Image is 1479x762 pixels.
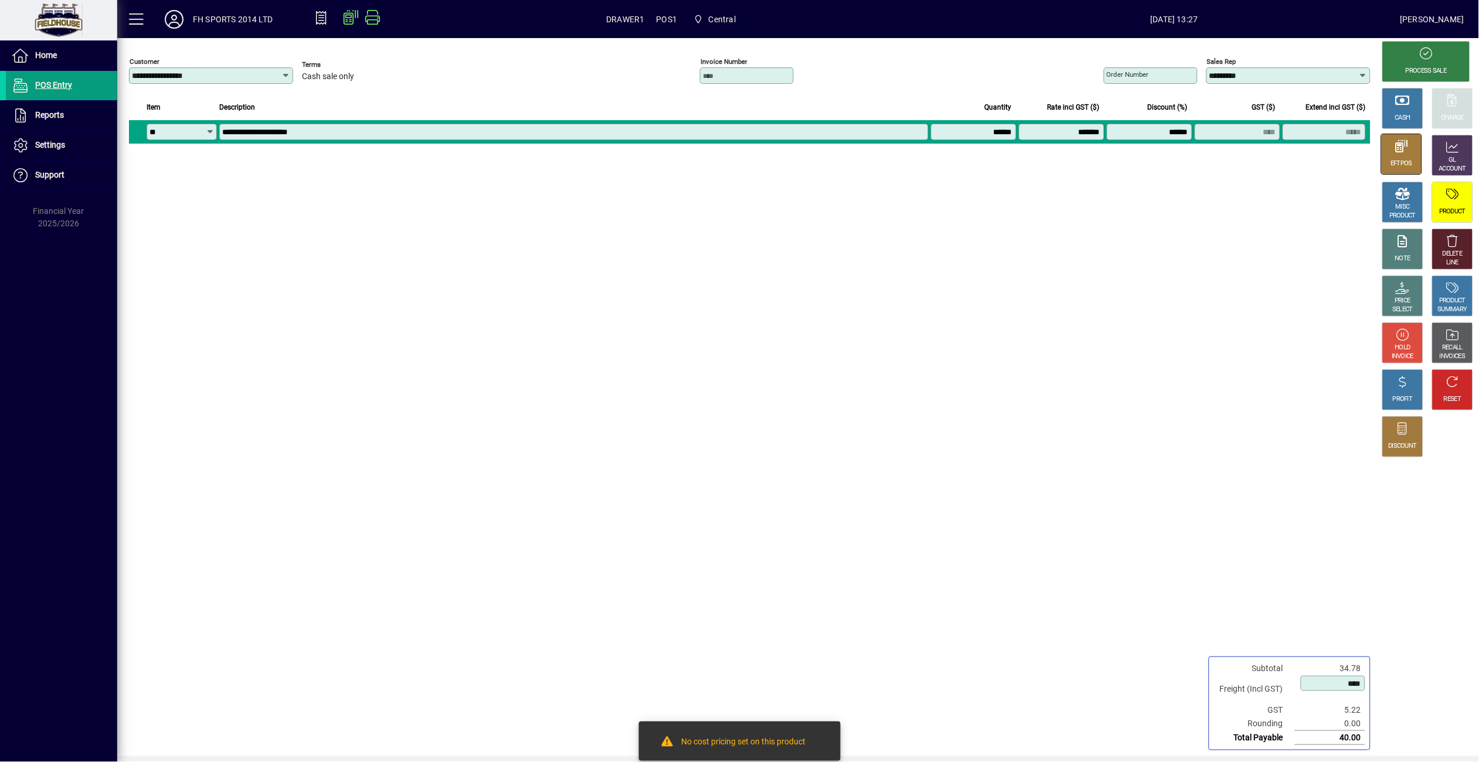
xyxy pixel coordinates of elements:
[1295,731,1365,745] td: 40.00
[1389,212,1416,220] div: PRODUCT
[193,10,273,29] div: FH SPORTS 2014 LTD
[1439,165,1466,174] div: ACCOUNT
[1393,305,1413,314] div: SELECT
[1447,258,1458,267] div: LINE
[219,101,255,114] span: Description
[1395,254,1410,263] div: NOTE
[1048,101,1100,114] span: Rate incl GST ($)
[709,10,736,29] span: Central
[1400,10,1464,29] div: [PERSON_NAME]
[1252,101,1276,114] span: GST ($)
[1396,203,1410,212] div: MISC
[1449,156,1457,165] div: GL
[302,72,354,81] span: Cash sale only
[682,736,806,750] div: No cost pricing set on this product
[1392,352,1413,361] div: INVOICE
[1393,395,1413,404] div: PROFIT
[35,50,57,60] span: Home
[35,140,65,149] span: Settings
[1395,114,1410,123] div: CASH
[1391,159,1413,168] div: EFTPOS
[701,57,747,66] mat-label: Invoice number
[948,10,1400,29] span: [DATE] 13:27
[606,10,644,29] span: DRAWER1
[155,9,193,30] button: Profile
[1295,717,1365,731] td: 0.00
[35,170,64,179] span: Support
[1214,662,1295,675] td: Subtotal
[1395,343,1410,352] div: HOLD
[1306,101,1366,114] span: Extend incl GST ($)
[6,161,117,190] a: Support
[130,57,159,66] mat-label: Customer
[6,101,117,130] a: Reports
[6,131,117,160] a: Settings
[1439,297,1466,305] div: PRODUCT
[147,101,161,114] span: Item
[985,101,1012,114] span: Quantity
[1389,442,1417,451] div: DISCOUNT
[1214,703,1295,717] td: GST
[689,9,740,30] span: Central
[1295,662,1365,675] td: 34.78
[1439,207,1466,216] div: PRODUCT
[1214,675,1295,703] td: Freight (Incl GST)
[1207,57,1236,66] mat-label: Sales rep
[1214,717,1295,731] td: Rounding
[1444,395,1461,404] div: RESET
[1443,250,1463,258] div: DELETE
[1148,101,1188,114] span: Discount (%)
[1295,703,1365,717] td: 5.22
[35,80,72,90] span: POS Entry
[35,110,64,120] span: Reports
[1107,70,1149,79] mat-label: Order number
[302,61,372,69] span: Terms
[1395,297,1411,305] div: PRICE
[1214,731,1295,745] td: Total Payable
[657,10,678,29] span: POS1
[1441,114,1464,123] div: CHARGE
[6,41,117,70] a: Home
[1443,343,1463,352] div: RECALL
[1438,305,1467,314] div: SUMMARY
[1406,67,1447,76] div: PROCESS SALE
[1440,352,1465,361] div: INVOICES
